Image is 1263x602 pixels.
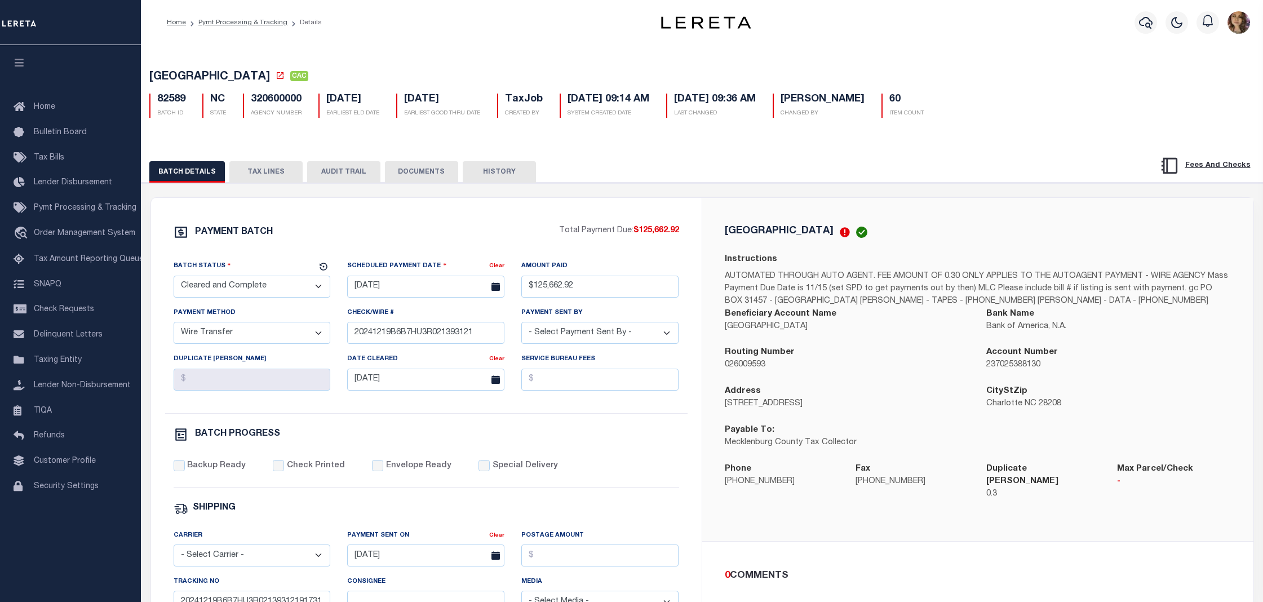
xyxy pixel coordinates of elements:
p: [STREET_ADDRESS] [725,398,969,410]
p: EARLIEST GOOD THRU DATE [404,109,480,118]
h5: [DATE] [326,94,379,106]
span: Pymt Processing & Tracking [34,204,136,212]
label: Special Delivery [493,460,558,472]
span: Taxing Entity [34,356,82,364]
h5: 320600000 [251,94,302,106]
button: BATCH DETAILS [149,161,225,183]
label: CityStZip [986,385,1027,398]
p: 026009593 [725,359,969,371]
p: CREATED BY [505,109,543,118]
p: Total Payment Due: [559,225,679,237]
span: Customer Profile [34,457,96,465]
label: Date Cleared [347,355,398,364]
a: Clear [489,263,504,269]
label: Envelope Ready [386,460,451,472]
button: HISTORY [463,161,536,183]
span: Delinquent Letters [34,331,103,339]
label: Fax [856,463,870,476]
input: $ [521,276,679,298]
p: STATE [210,109,226,118]
span: 0 [725,571,730,581]
button: Fees And Checks [1155,154,1255,178]
p: 237025388130 [986,359,1231,371]
input: $ [521,369,679,391]
label: Duplicate [PERSON_NAME] [986,463,1100,488]
label: Payment Sent By [521,308,582,318]
label: Account Number [986,346,1058,359]
i: travel_explore [14,227,32,241]
label: Phone [725,463,751,476]
label: Duplicate [PERSON_NAME] [174,355,266,364]
span: Refunds [34,432,65,440]
h5: TaxJob [505,94,543,106]
div: COMMENTS [725,569,1226,583]
h5: [DATE] [404,94,480,106]
label: Scheduled Payment Date [347,260,446,271]
span: Tax Amount Reporting Queue [34,255,144,263]
img: logo-dark.svg [661,16,751,29]
h6: PAYMENT BATCH [195,228,273,237]
h5: [DATE] 09:36 AM [674,94,756,106]
span: [GEOGRAPHIC_DATA] [149,72,270,83]
p: SYSTEM CREATED DATE [568,109,649,118]
h5: NC [210,94,226,106]
label: Payment Sent On [347,531,409,541]
span: Lender Disbursement [34,179,112,187]
img: check-icon-green.svg [856,227,867,238]
label: Backup Ready [187,460,246,472]
a: Clear [489,533,504,538]
label: Check/Wire # [347,308,394,318]
span: TIQA [34,406,52,414]
label: Media [521,577,542,587]
label: Batch Status [174,260,231,271]
p: [GEOGRAPHIC_DATA] [725,321,969,333]
button: AUDIT TRAIL [307,161,380,183]
label: Service Bureau Fees [521,355,595,364]
input: $ [521,545,679,566]
h6: SHIPPING [193,503,236,513]
h5: [GEOGRAPHIC_DATA] [725,226,834,236]
span: Check Requests [34,306,94,313]
span: Home [34,103,55,111]
h5: 60 [889,94,924,106]
p: AGENCY NUMBER [251,109,302,118]
p: EARLIEST ELD DATE [326,109,379,118]
p: AUTOMATED THROUGH AUTO AGENT. FEE AMOUNT OF 0.30 ONLY APPLIES TO THE AUTOAGENT PAYMENT - WIRE AGE... [725,271,1231,308]
span: Tax Bills [34,154,64,162]
p: [PHONE_NUMBER] [725,476,839,488]
label: Instructions [725,253,777,266]
span: Order Management System [34,229,135,237]
h5: 82589 [157,94,185,106]
a: Pymt Processing & Tracking [198,19,287,26]
label: Tracking No [174,577,219,587]
span: SNAPQ [34,280,61,288]
p: 0.3 [986,488,1100,501]
span: Bulletin Board [34,129,87,136]
label: Amount Paid [521,262,568,271]
label: Beneficiary Account Name [725,308,836,321]
button: DOCUMENTS [385,161,458,183]
p: - [1117,476,1231,488]
label: Routing Number [725,346,795,359]
p: LAST CHANGED [674,109,756,118]
h5: [PERSON_NAME] [781,94,865,106]
p: [PHONE_NUMBER] [856,476,969,488]
button: TAX LINES [229,161,303,183]
label: Check Printed [287,460,345,472]
span: Lender Non-Disbursement [34,382,131,389]
h6: BATCH PROGRESS [195,430,280,439]
a: Home [167,19,186,26]
label: Max Parcel/Check [1117,463,1193,476]
label: Bank Name [986,308,1034,321]
label: Consignee [347,577,385,587]
p: Charlotte NC 28208 [986,398,1231,410]
p: Mecklenburg County Tax Collector [725,437,969,449]
p: CHANGED BY [781,109,865,118]
label: Address [725,385,761,398]
p: BATCH ID [157,109,185,118]
p: Bank of America, N.A. [986,321,1231,333]
li: Details [287,17,322,28]
a: CAC [290,72,308,83]
p: ITEM COUNT [889,109,924,118]
span: CAC [290,71,308,81]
